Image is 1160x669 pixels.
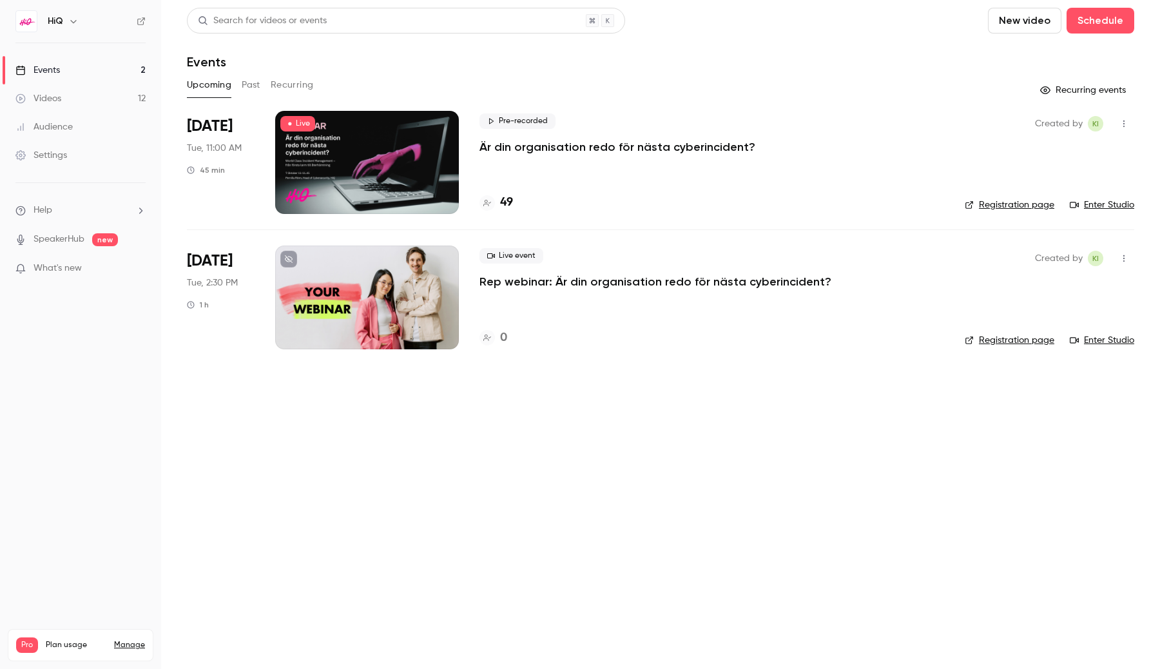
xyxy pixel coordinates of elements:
div: Videos [15,92,61,105]
a: 0 [479,329,507,347]
a: 49 [479,194,513,211]
div: 45 min [187,165,225,175]
a: Registration page [965,199,1054,211]
a: Enter Studio [1070,199,1134,211]
button: Schedule [1067,8,1134,34]
span: Live event [479,248,543,264]
span: new [92,233,118,246]
h6: HiQ [48,15,63,28]
a: Manage [114,640,145,650]
span: KI [1092,251,1099,266]
a: Enter Studio [1070,334,1134,347]
span: Plan usage [46,640,106,650]
span: Created by [1035,251,1083,266]
div: Oct 7 Tue, 11:00 AM (Europe/Stockholm) [187,111,255,214]
div: 1 h [187,300,209,310]
a: SpeakerHub [34,233,84,246]
span: Tue, 2:30 PM [187,276,238,289]
li: help-dropdown-opener [15,204,146,217]
h4: 0 [500,329,507,347]
button: Recurring [271,75,314,95]
span: What's new [34,262,82,275]
button: Recurring events [1034,80,1134,101]
span: KI [1092,116,1099,131]
span: Created by [1035,116,1083,131]
h4: 49 [500,194,513,211]
span: Karolina Israelsson [1088,251,1103,266]
div: Search for videos or events [198,14,327,28]
div: Oct 7 Tue, 2:30 PM (Europe/Stockholm) [187,246,255,349]
div: Audience [15,121,73,133]
h1: Events [187,54,226,70]
div: Events [15,64,60,77]
span: Pro [16,637,38,653]
iframe: Noticeable Trigger [130,263,146,275]
img: HiQ [16,11,37,32]
button: Past [242,75,260,95]
a: Rep webinar: Är din organisation redo för nästa cyberincident? [479,274,831,289]
span: Help [34,204,52,217]
span: Tue, 11:00 AM [187,142,242,155]
span: [DATE] [187,251,233,271]
a: Är din organisation redo för nästa cyberincident? [479,139,755,155]
span: Pre-recorded [479,113,556,129]
a: Registration page [965,334,1054,347]
span: [DATE] [187,116,233,137]
span: Karolina Israelsson [1088,116,1103,131]
button: Upcoming [187,75,231,95]
span: Live [280,116,315,131]
div: Settings [15,149,67,162]
button: New video [988,8,1061,34]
